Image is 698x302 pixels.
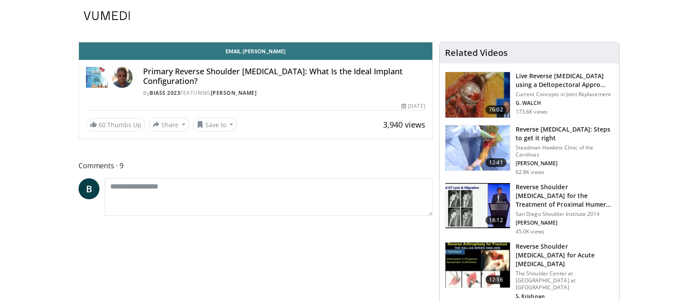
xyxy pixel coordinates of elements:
[211,89,257,97] a: [PERSON_NAME]
[143,89,425,97] div: By FEATURING
[516,211,614,218] p: San Diego Shoulder Institute 2014
[516,144,614,158] p: Steadman Hawkins Clinic of the Carolinas
[445,72,614,118] a: 76:02 Live Reverse [MEDICAL_DATA] using a Deltopectoral Appro… Current Concepts in Joint Replacem...
[149,118,189,132] button: Share
[516,270,614,291] p: The Shoulder Center at [GEOGRAPHIC_DATA] at [GEOGRAPHIC_DATA]
[516,183,614,209] h3: Reverse Shoulder Arthroplasty for the Treatment of Proximal Humeral Fractures in the Elderly Patient
[516,91,614,98] p: Current Concepts in Joint Replacement
[112,67,133,88] img: Avatar
[516,219,614,226] p: Pascal Boileau
[445,72,510,118] img: 684033_3.png.150x105_q85_crop-smart_upscale.jpg
[445,183,510,229] img: Q2xRg7exoPLTwO8X4xMDoxOjA4MTsiGN.150x105_q85_crop-smart_upscale.jpg
[193,118,237,132] button: Save to
[516,293,614,300] p: Sumant Krishnan
[401,102,425,110] div: [DATE]
[516,125,614,142] h3: Reverse [MEDICAL_DATA]: Steps to get it right
[445,183,614,235] a: 18:12 Reverse Shoulder [MEDICAL_DATA] for the Treatment of Proximal Humeral … San Diego Shoulder ...
[516,169,544,176] p: 62.8K views
[516,108,547,115] p: 173.6K views
[150,89,180,97] a: BIASS 2023
[486,158,506,167] span: 12:41
[516,72,614,89] h3: Live Reverse Total Shoulder Arthroplasty using a Deltopectoral Approach
[516,100,614,107] p: Gilles WALCH
[486,105,506,114] span: 76:02
[84,11,130,20] img: VuMedi Logo
[445,125,510,171] img: 326034_0000_1.png.150x105_q85_crop-smart_upscale.jpg
[486,275,506,284] span: 12:16
[516,160,614,167] p: Richard Hawkins
[383,119,425,130] span: 3,940 views
[86,67,108,88] img: BIASS 2023
[79,178,99,199] a: B
[79,42,432,60] a: Email [PERSON_NAME]
[486,216,506,225] span: 18:12
[99,121,106,129] span: 60
[445,48,508,58] h4: Related Videos
[79,160,433,171] span: Comments 9
[86,118,145,132] a: 60 Thumbs Up
[445,243,510,288] img: butch_reverse_arthroplasty_3.png.150x105_q85_crop-smart_upscale.jpg
[516,228,544,235] p: 45.0K views
[143,67,425,86] h4: Primary Reverse Shoulder [MEDICAL_DATA]: What Is the Ideal Implant Configuration?
[445,125,614,176] a: 12:41 Reverse [MEDICAL_DATA]: Steps to get it right Steadman Hawkins Clinic of the Carolinas [PER...
[516,242,614,268] h3: Reverse Shoulder [MEDICAL_DATA] for Acute [MEDICAL_DATA]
